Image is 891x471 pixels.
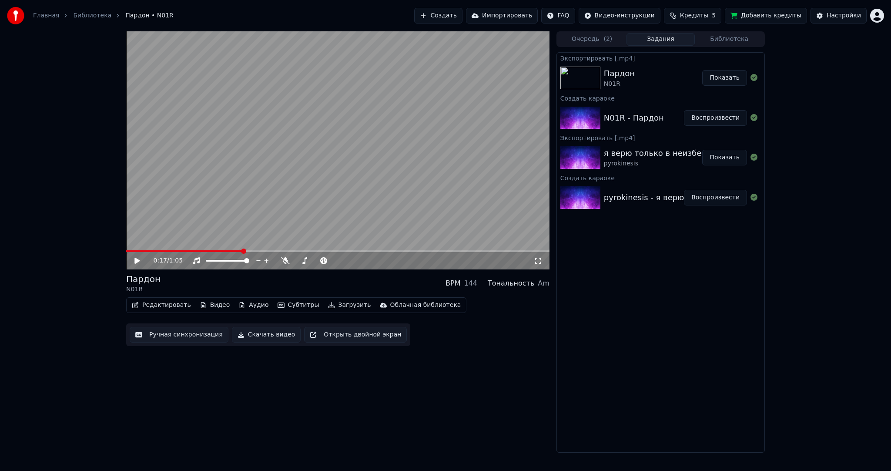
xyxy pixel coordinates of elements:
[445,278,460,289] div: BPM
[702,70,747,86] button: Показать
[33,11,174,20] nav: breadcrumb
[558,33,626,46] button: Очередь
[325,299,375,311] button: Загрузить
[232,327,301,343] button: Скачать видео
[604,80,635,88] div: N01R
[235,299,272,311] button: Аудио
[7,7,24,24] img: youka
[169,256,183,265] span: 1:05
[541,8,575,24] button: FAQ
[604,147,748,159] div: я верю только в неизбежность зла
[811,8,867,24] button: Настройки
[579,8,660,24] button: Видео-инструкции
[557,93,764,103] div: Создать караоке
[557,53,764,63] div: Экспортировать [.mp4]
[827,11,861,20] div: Настройки
[604,159,748,168] div: pyrokinesis
[664,8,721,24] button: Кредиты5
[390,301,461,310] div: Облачная библиотека
[725,8,807,24] button: Добавить кредиты
[538,278,549,289] div: Am
[466,8,538,24] button: Импортировать
[712,11,716,20] span: 5
[604,192,801,204] div: pyrokinesis - я верю только в неизбежность зла
[304,327,407,343] button: Открыть двойной экран
[196,299,234,311] button: Видео
[73,11,111,20] a: Библиотека
[33,11,59,20] a: Главная
[680,11,708,20] span: Кредиты
[414,8,462,24] button: Создать
[684,110,747,126] button: Воспроизвести
[130,327,228,343] button: Ручная синхронизация
[604,112,664,124] div: N01R - Пардон
[125,11,174,20] span: Пардон • N01R
[695,33,764,46] button: Библиотека
[464,278,477,289] div: 144
[557,172,764,183] div: Создать караоке
[154,256,167,265] span: 0:17
[154,256,174,265] div: /
[557,132,764,143] div: Экспортировать [.mp4]
[128,299,194,311] button: Редактировать
[684,190,747,205] button: Воспроизвести
[702,150,747,165] button: Показать
[488,278,534,289] div: Тональность
[126,285,161,294] div: N01R
[603,35,612,44] span: ( 2 )
[626,33,695,46] button: Задания
[604,67,635,80] div: Пардон
[274,299,323,311] button: Субтитры
[126,273,161,285] div: Пардон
